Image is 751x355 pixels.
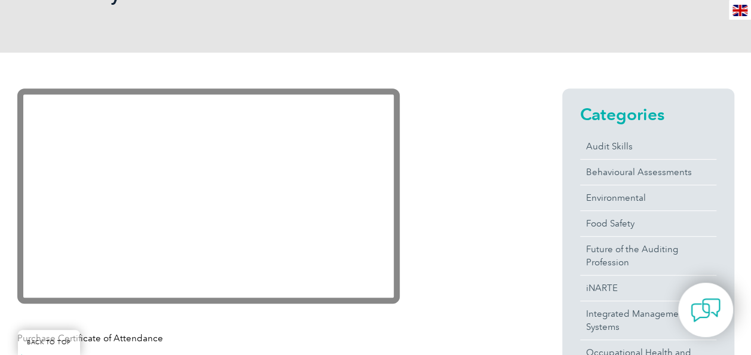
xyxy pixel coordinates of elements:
h2: Categories [580,105,716,124]
img: contact-chat.png [691,295,721,325]
a: Audit Skills [580,134,716,159]
a: Environmental [580,185,716,210]
iframe: YouTube video player [17,88,400,304]
img: en [732,5,747,16]
p: Purchase Certificate of Attendance [17,332,519,345]
a: Future of the Auditing Profession [580,237,716,275]
a: Behavioural Assessments [580,160,716,185]
a: Food Safety [580,211,716,236]
a: Integrated Management Systems [580,301,716,339]
a: iNARTE [580,276,716,301]
a: BACK TO TOP [18,330,80,355]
